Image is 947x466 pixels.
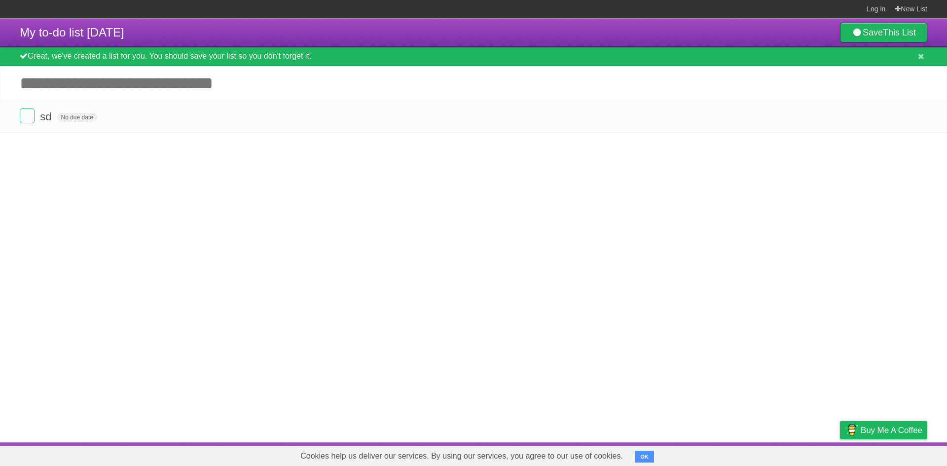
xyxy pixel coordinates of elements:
img: Buy me a coffee [845,422,858,438]
span: No due date [57,113,97,122]
a: Terms [794,445,815,464]
a: About [709,445,729,464]
a: Developers [741,445,781,464]
label: Done [20,108,35,123]
span: sd [40,110,54,123]
b: This List [883,28,916,37]
span: Buy me a coffee [861,422,922,439]
a: Buy me a coffee [840,421,927,439]
a: Suggest a feature [865,445,927,464]
span: My to-do list [DATE] [20,26,124,39]
a: SaveThis List [840,23,927,42]
span: Cookies help us deliver our services. By using our services, you agree to our use of cookies. [291,446,633,466]
a: Privacy [827,445,853,464]
button: OK [635,451,654,463]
